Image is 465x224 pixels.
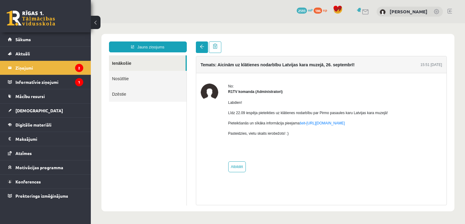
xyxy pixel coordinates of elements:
[8,160,83,174] a: Motivācijas programma
[15,75,83,89] legend: Informatīvie ziņojumi
[8,75,83,89] a: Informatīvie ziņojumi1
[15,37,31,42] span: Sākums
[15,132,83,146] legend: Maksājumi
[7,11,55,26] a: Rīgas 1. Tālmācības vidusskola
[15,108,63,113] span: [DEMOGRAPHIC_DATA]
[137,77,297,82] p: Labdien!
[209,98,215,102] a: šeit
[137,138,155,149] a: Atbildēt
[137,107,297,113] p: Pasteidzies, vietu skaits ierobežots! :)
[18,32,95,48] a: Ienākošie
[137,66,192,71] strong: R1TV komanda (Administratori)
[75,64,83,72] i: 2
[8,175,83,189] a: Konferences
[8,32,83,46] a: Sākums
[297,8,307,14] span: 2593
[314,8,330,12] a: 186 xp
[297,8,313,12] a: 2593 mP
[8,132,83,146] a: Maksājumi
[314,8,322,14] span: 186
[216,98,254,102] a: [URL][DOMAIN_NAME]
[8,146,83,160] a: Atzīmes
[380,9,386,15] img: Jekaterina Larkina
[18,18,96,29] a: Jauns ziņojums
[15,94,45,99] span: Mācību resursi
[18,48,96,63] a: Nosūtītie
[15,61,83,75] legend: Ziņojumi
[8,189,83,203] a: Proktoringa izmēģinājums
[137,87,297,92] p: Līdz 22.09 iespēja pieteikties uz klātienes nodarbību par Pirmo pasaules karu Latvijas kara muzejā!
[15,193,68,199] span: Proktoringa izmēģinājums
[330,39,351,44] div: 15:51 [DATE]
[390,8,427,15] a: [PERSON_NAME]
[15,179,41,184] span: Konferences
[137,97,297,103] p: Pieteikšanās un sīkāka informācija pieejama -
[15,51,30,56] span: Aktuāli
[15,150,32,156] span: Atzīmes
[8,104,83,117] a: [DEMOGRAPHIC_DATA]
[18,63,96,78] a: Dzēstie
[8,118,83,132] a: Digitālie materiāli
[8,61,83,75] a: Ziņojumi2
[75,78,83,86] i: 1
[8,47,83,61] a: Aktuāli
[15,122,51,127] span: Digitālie materiāli
[8,89,83,103] a: Mācību resursi
[15,165,63,170] span: Motivācijas programma
[110,60,127,78] img: R1TV komanda
[308,8,313,12] span: mP
[110,39,264,44] h4: Temats: Aicinām uz klātienes nodarbību Latvijas kara muzejā, 26. septembrī!
[137,60,297,66] div: No:
[323,8,327,12] span: xp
